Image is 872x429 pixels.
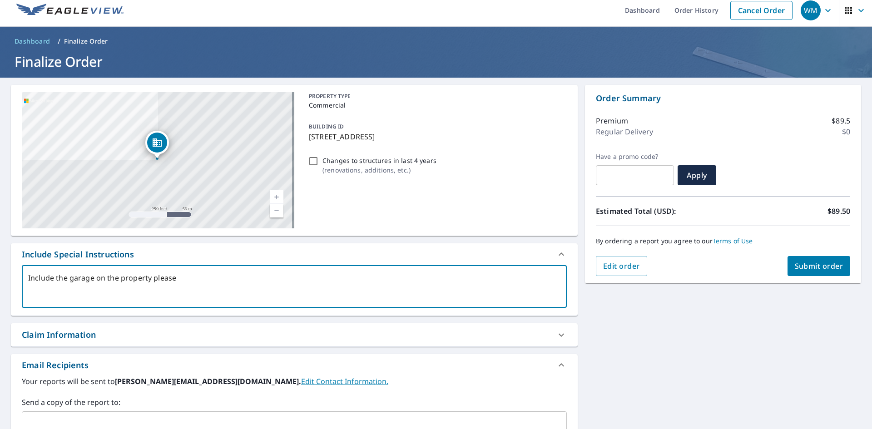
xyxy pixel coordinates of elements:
[596,115,628,126] p: Premium
[270,190,283,204] a: Current Level 17, Zoom In
[11,243,578,265] div: Include Special Instructions
[685,170,709,180] span: Apply
[596,206,723,217] p: Estimated Total (USD):
[309,92,563,100] p: PROPERTY TYPE
[11,354,578,376] div: Email Recipients
[22,376,567,387] label: Your reports will be sent to
[145,131,169,159] div: Dropped pin, building 1, Commercial property, 2224 W Chestnut St Louisville, KY 40211
[22,359,89,371] div: Email Recipients
[678,165,716,185] button: Apply
[596,237,850,245] p: By ordering a report you agree to our
[301,376,388,386] a: EditContactInfo
[842,126,850,137] p: $0
[795,261,843,271] span: Submit order
[11,52,861,71] h1: Finalize Order
[596,153,674,161] label: Have a promo code?
[788,256,851,276] button: Submit order
[322,156,436,165] p: Changes to structures in last 4 years
[801,0,821,20] div: WM
[22,397,567,408] label: Send a copy of the report to:
[713,237,753,245] a: Terms of Use
[22,248,134,261] div: Include Special Instructions
[827,206,850,217] p: $89.50
[596,256,647,276] button: Edit order
[64,37,108,46] p: Finalize Order
[11,34,861,49] nav: breadcrumb
[309,100,563,110] p: Commercial
[270,204,283,217] a: Current Level 17, Zoom Out
[596,92,850,104] p: Order Summary
[22,329,96,341] div: Claim Information
[115,376,301,386] b: [PERSON_NAME][EMAIL_ADDRESS][DOMAIN_NAME].
[16,4,124,17] img: EV Logo
[15,37,50,46] span: Dashboard
[11,323,578,346] div: Claim Information
[11,34,54,49] a: Dashboard
[603,261,640,271] span: Edit order
[58,36,60,47] li: /
[28,274,560,300] textarea: Include the garage on the property please
[730,1,793,20] a: Cancel Order
[596,126,653,137] p: Regular Delivery
[322,165,436,175] p: ( renovations, additions, etc. )
[309,123,344,130] p: BUILDING ID
[832,115,850,126] p: $89.5
[309,131,563,142] p: [STREET_ADDRESS]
